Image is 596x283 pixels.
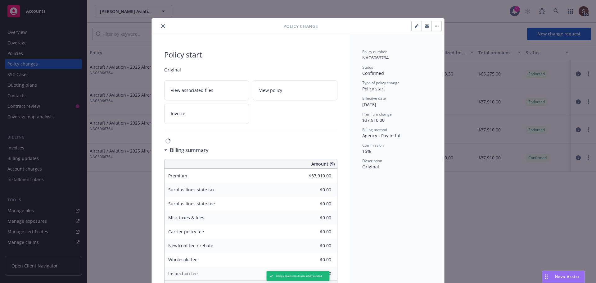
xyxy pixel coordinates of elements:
[362,117,385,123] span: $37,910.00
[362,70,384,76] span: Confirmed
[362,86,385,92] span: Policy start
[253,80,337,100] a: View policy
[168,243,213,249] span: Newfront fee / rebate
[362,96,386,101] span: Effective date
[295,255,335,264] input: 0.00
[362,164,379,170] span: Original
[171,87,213,94] span: View associated files
[168,173,187,179] span: Premium
[168,257,197,262] span: Wholesale fee
[171,110,185,117] span: Invoice
[362,158,382,163] span: Description
[295,185,335,194] input: 0.00
[164,104,249,123] a: Invoice
[259,87,282,94] span: View policy
[159,22,167,30] button: close
[362,102,376,107] span: [DATE]
[164,49,337,60] span: Policy start
[542,271,585,283] button: Nova Assist
[295,213,335,222] input: 0.00
[295,171,335,180] input: 0.00
[362,143,384,148] span: Commission
[276,274,322,278] span: Billing update record successfully created
[164,146,209,154] div: Billing summary
[170,146,209,154] h3: Billing summary
[362,112,392,117] span: Premium change
[311,161,335,167] span: Amount ($)
[168,215,204,221] span: Misc taxes & fees
[168,187,214,193] span: Surplus lines state tax
[362,49,387,54] span: Policy number
[164,66,337,73] span: Original
[362,148,371,154] span: 15%
[295,199,335,208] input: 0.00
[362,127,387,132] span: Billing method
[362,65,373,70] span: Status
[362,80,400,85] span: Type of policy change
[295,241,335,250] input: 0.00
[168,201,215,207] span: Surplus lines state fee
[168,271,198,276] span: Inspection fee
[295,227,335,236] input: 0.00
[164,80,249,100] a: View associated files
[362,133,402,139] span: Agency - Pay in full
[168,229,204,235] span: Carrier policy fee
[362,55,389,61] span: NAC6066764
[283,23,318,30] span: Policy Change
[542,271,550,283] div: Drag to move
[555,274,580,279] span: Nova Assist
